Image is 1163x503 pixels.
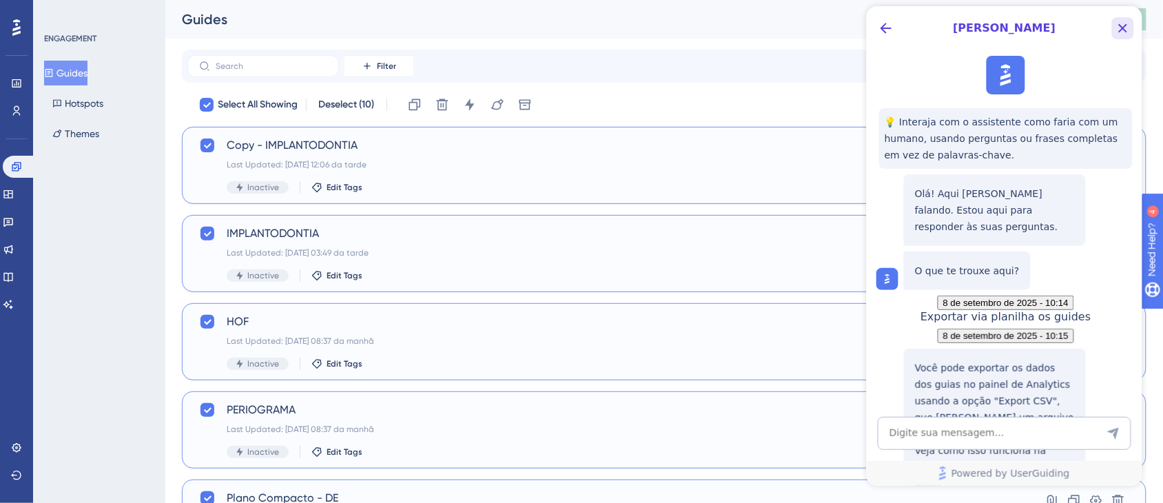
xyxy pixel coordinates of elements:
[315,92,378,117] button: Deselect (10)
[311,446,362,458] button: Edit Tags
[327,270,362,281] span: Edit Tags
[182,10,908,29] div: Guides
[247,182,279,193] span: Inactive
[377,61,396,72] span: Filter
[44,91,112,116] button: Hotspots
[319,96,375,113] span: Deselect (10)
[344,55,413,77] button: Filter
[327,358,362,369] span: Edit Tags
[227,314,991,330] span: HOF
[44,61,88,85] button: Guides
[44,33,96,44] div: ENGAGEMENT
[867,6,1142,486] iframe: UserGuiding AI Assistant
[227,424,991,435] div: Last Updated: [DATE] 08:37 da manhã
[227,137,991,154] span: Copy - IMPLANTODONTIA
[218,96,298,113] span: Select All Showing
[227,336,991,347] div: Last Updated: [DATE] 08:37 da manhã
[240,420,254,434] div: Send Message
[11,411,265,444] textarea: AI Assistant Text Input
[227,247,991,258] div: Last Updated: [DATE] 03:49 da tarde
[311,358,362,369] button: Edit Tags
[44,121,107,146] button: Themes
[227,159,991,170] div: Last Updated: [DATE] 12:06 da tarde
[48,353,208,486] p: Você pode exportar os dados dos guias no painel de Analytics usando a opção "Export CSV", que [PE...
[85,459,203,475] span: Powered by UserGuiding
[311,182,362,193] button: Edit Tags
[247,446,279,458] span: Inactive
[96,7,100,18] div: 4
[327,182,362,193] span: Edit Tags
[311,270,362,281] button: Edit Tags
[227,225,991,242] span: IMPLANTODONTIA
[32,3,86,20] span: Need Help?
[247,270,279,281] span: Inactive
[247,358,279,369] span: Inactive
[216,61,327,71] input: Search
[327,446,362,458] span: Edit Tags
[227,402,991,418] span: PERIOGRAMA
